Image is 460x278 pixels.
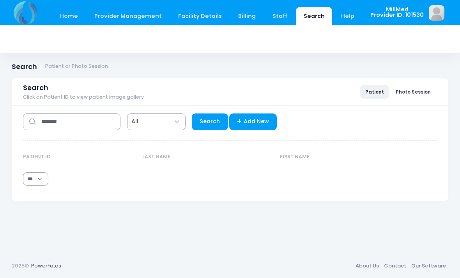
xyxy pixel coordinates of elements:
[229,113,277,130] a: Add New
[171,7,230,25] a: Facility Details
[87,7,169,25] a: Provider Management
[23,94,144,100] span: Click on Patient ID to view patient image gallery
[360,85,389,98] a: Patient
[23,147,138,167] th: Patient ID
[52,7,85,25] a: Home
[353,259,381,273] a: About Us
[391,85,436,98] a: Photo Session
[381,259,409,273] a: Contact
[131,117,138,126] span: All
[138,147,276,167] th: Last Name
[276,147,419,167] th: First Name
[334,7,362,25] a: Help
[23,83,48,92] span: Search
[12,62,108,71] h1: Search
[296,7,332,25] a: Search
[12,262,29,269] span: 2025©
[45,64,108,69] small: Patient or Photo Session
[409,259,448,273] a: Our Software
[192,113,228,130] a: Search
[231,7,264,25] a: Billing
[127,113,186,130] span: All
[429,5,444,21] img: image
[265,7,295,25] a: Staff
[370,7,424,18] span: MillMed Provider ID: 101530
[31,262,61,269] a: PowerFotos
